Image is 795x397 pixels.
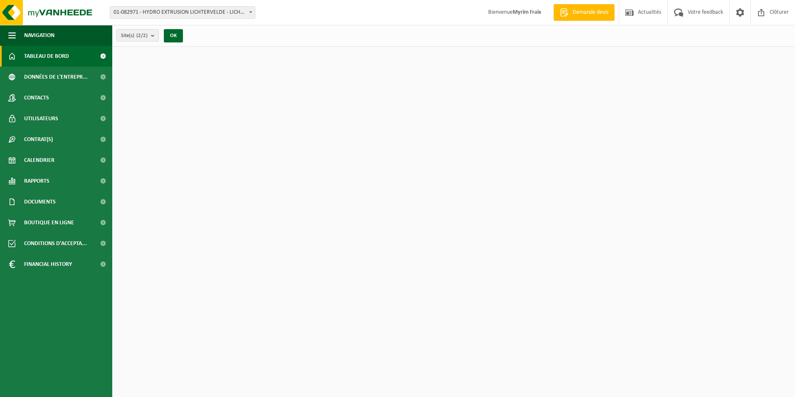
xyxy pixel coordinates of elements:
[24,25,54,46] span: Navigation
[110,6,255,19] span: 01-082971 - HYDRO EXTRUSION LICHTERVELDE - LICHTERVELDE
[24,212,74,233] span: Boutique en ligne
[116,29,159,42] button: Site(s)(2/2)
[24,129,53,150] span: Contrat(s)
[121,30,148,42] span: Site(s)
[24,233,87,254] span: Conditions d'accepta...
[164,29,183,42] button: OK
[24,150,54,171] span: Calendrier
[570,8,610,17] span: Demande devis
[24,67,88,87] span: Données de l'entrepr...
[24,87,49,108] span: Contacts
[24,191,56,212] span: Documents
[110,7,255,18] span: 01-082971 - HYDRO EXTRUSION LICHTERVELDE - LICHTERVELDE
[24,46,69,67] span: Tableau de bord
[553,4,615,21] a: Demande devis
[24,171,49,191] span: Rapports
[24,254,72,275] span: Financial History
[513,9,541,15] strong: Myrim Fraix
[136,33,148,38] count: (2/2)
[4,379,139,397] iframe: chat widget
[24,108,58,129] span: Utilisateurs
